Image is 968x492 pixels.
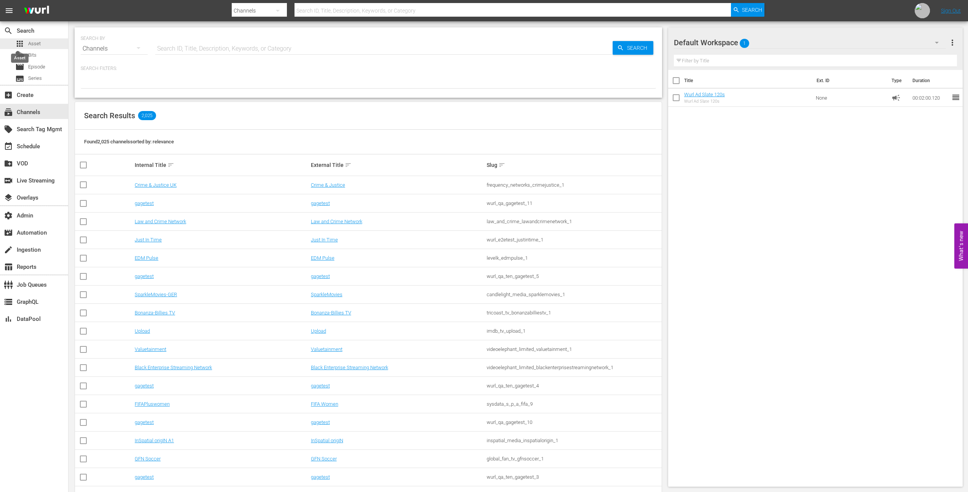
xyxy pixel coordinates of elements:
span: Live Streaming [4,176,13,185]
a: Valuetainment [135,346,166,352]
span: Automation [4,228,13,237]
span: 1 [740,35,749,51]
span: Series [28,75,42,82]
a: FIFA Women [311,401,338,407]
a: Valuetainment [311,346,342,352]
div: sysdata_s_p_a_fifa_9 [487,401,661,407]
div: imdb_tv_upload_1 [487,328,661,334]
div: Default Workspace [674,32,946,53]
a: Black Enterprise Streaming Network [311,365,388,370]
span: Episode [15,62,24,71]
a: Sign Out [941,8,961,14]
div: Wurl Ad Slate 120s [684,99,725,104]
span: Search Results [84,111,135,120]
div: videoelephant_limited_valuetainment_1 [487,346,661,352]
th: Ext. ID [812,70,887,91]
span: apps [15,39,24,48]
span: Ingestion [4,245,13,254]
span: Found 2,025 channels sorted by: relevance [84,139,174,144]
a: Upload [135,328,150,334]
a: InSpatial origIN [311,438,343,443]
span: Ad [892,93,901,102]
td: None [813,89,888,107]
a: Bonanza-Billies TV [311,310,351,316]
td: 00:02:00.120 [909,89,951,107]
div: tricoast_tv_bonanzabilliestv_1 [487,310,661,316]
div: frequency_networks_crimejustice_1 [487,182,661,188]
span: Search Tag Mgmt [4,125,13,134]
span: Search [624,41,653,55]
span: reorder [951,93,960,102]
th: Title [684,70,812,91]
a: Wurl Ad Slate 120s [684,92,725,97]
a: Black Enterprise Streaming Network [135,365,212,370]
a: Bonanza-Billies TV [135,310,175,316]
div: wurl_qa_gagetest_10 [487,419,661,425]
span: Schedule [4,142,13,151]
a: gagetest [311,474,330,480]
div: Slug [487,160,661,170]
div: videoelephant_limited_blackenterprisestreamingnetwork_1 [487,365,661,370]
a: gagetest [135,474,154,480]
span: Search [4,26,13,35]
div: global_fan_tv_gfnsoccer_1 [487,456,661,462]
a: EDM Pulse [311,255,334,261]
div: Channels [81,38,148,59]
button: more_vert [948,33,957,52]
a: Upload [311,328,326,334]
span: menu [5,6,14,15]
a: gagetest [311,383,330,389]
div: inspatial_media_inspatialorigin_1 [487,438,661,443]
div: wurl_qa_gagetest_11 [487,200,661,206]
th: Duration [908,70,954,91]
span: VOD [4,159,13,168]
a: gagetest [135,419,154,425]
button: Search [731,3,764,17]
button: Open Feedback Widget [954,224,968,269]
span: Job Queues [4,280,13,289]
span: 2,025 [138,111,156,120]
th: Type [887,70,908,91]
img: url [915,3,930,18]
span: Bits [28,51,37,59]
div: wurl_qa_ten_gagetest_4 [487,383,661,389]
div: wurl_qa_ten_gagetest_5 [487,273,661,279]
a: GFN Soccer [311,456,337,462]
span: Series [15,74,24,83]
span: sort [498,162,505,168]
div: law_and_crime_lawandcrimenetwork_1 [487,219,661,224]
span: sort [167,162,174,168]
a: gagetest [135,200,154,206]
span: more_vert [948,38,957,47]
a: gagetest [135,273,154,279]
span: GraphQL [4,297,13,306]
img: ans4CAIJ8jUAAAAAAAAAAAAAAAAAAAAAAAAgQb4GAAAAAAAAAAAAAAAAAAAAAAAAJMjXAAAAAAAAAAAAAAAAAAAAAAAAgAT5G... [18,2,55,20]
a: gagetest [135,383,154,389]
span: Overlays [4,193,13,202]
span: Create [4,90,13,100]
div: wurl_e2etest_justintime_1 [487,237,661,243]
a: SparkleMovies-GER [135,292,177,297]
a: Just In Time [135,237,162,243]
span: Asset [28,40,41,48]
div: Internal Title [135,160,309,170]
a: GFN Soccer [135,456,161,462]
span: Channels [4,108,13,117]
a: Law and Crime Network [135,219,186,224]
span: Search [742,3,762,17]
a: gagetest [311,200,330,206]
a: EDM Pulse [135,255,158,261]
div: wurl_qa_ten_gagetest_3 [487,474,661,480]
a: gagetest [311,273,330,279]
a: Law and Crime Network [311,219,362,224]
span: sort [345,162,352,168]
a: FIFAPluswomen [135,401,170,407]
div: levelk_edmpulse_1 [487,255,661,261]
span: Reports [4,262,13,271]
div: Bits [15,51,24,60]
a: SparkleMovies [311,292,342,297]
a: Crime & Justice UK [135,182,177,188]
button: Search [613,41,653,55]
div: candlelight_media_sparklemovies_1 [487,292,661,297]
a: InSpatial origIN A1 [135,438,174,443]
